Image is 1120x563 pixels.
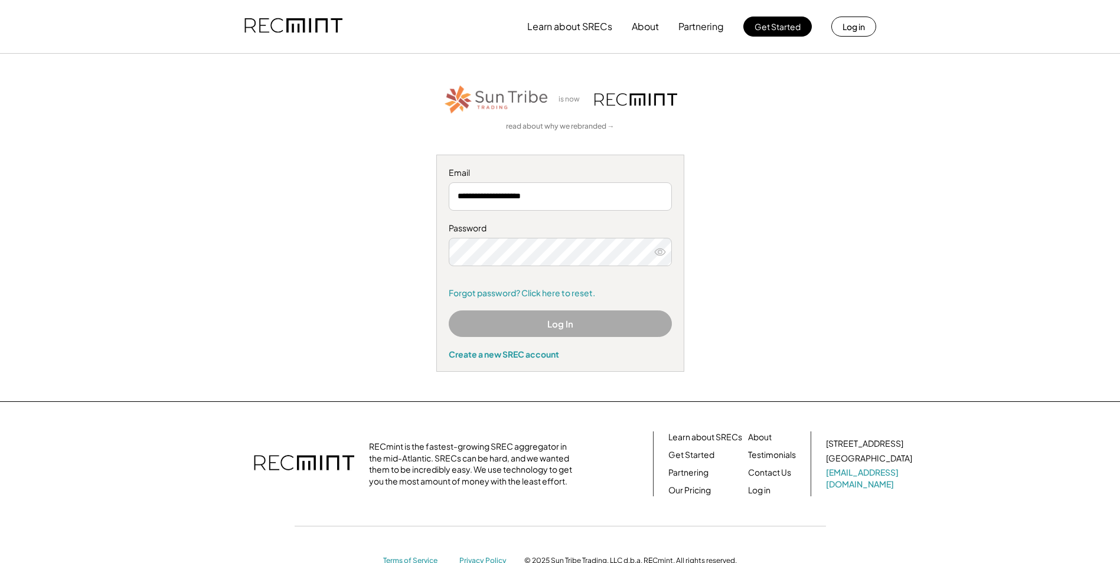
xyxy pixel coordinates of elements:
[743,17,812,37] button: Get Started
[449,287,672,299] a: Forgot password? Click here to reset.
[449,310,672,337] button: Log In
[527,15,612,38] button: Learn about SRECs
[449,167,672,179] div: Email
[668,449,714,461] a: Get Started
[668,467,708,479] a: Partnering
[678,15,724,38] button: Partnering
[668,485,711,496] a: Our Pricing
[244,6,342,47] img: recmint-logotype%403x.png
[632,15,659,38] button: About
[556,94,589,104] div: is now
[668,431,742,443] a: Learn about SRECs
[369,441,579,487] div: RECmint is the fastest-growing SREC aggregator in the mid-Atlantic. SRECs can be hard, and we wan...
[826,438,903,450] div: [STREET_ADDRESS]
[748,467,791,479] a: Contact Us
[506,122,615,132] a: read about why we rebranded →
[748,431,772,443] a: About
[831,17,876,37] button: Log in
[748,449,796,461] a: Testimonials
[443,83,550,116] img: STT_Horizontal_Logo%2B-%2BColor.png
[254,443,354,485] img: recmint-logotype%403x.png
[826,453,912,464] div: [GEOGRAPHIC_DATA]
[449,222,672,234] div: Password
[748,485,770,496] a: Log in
[826,467,915,490] a: [EMAIL_ADDRESS][DOMAIN_NAME]
[449,349,672,359] div: Create a new SREC account
[595,93,677,106] img: recmint-logotype%403x.png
